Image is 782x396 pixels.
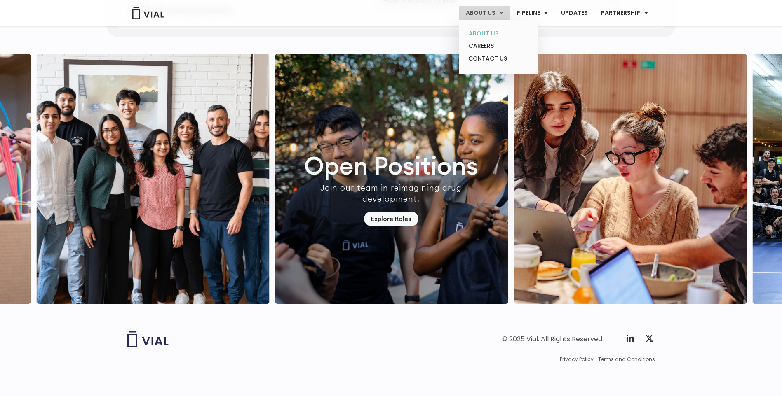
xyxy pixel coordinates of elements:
[132,7,164,19] img: Vial Logo
[594,6,655,20] a: PARTNERSHIPMenu Toggle
[462,52,534,65] a: CONTACT US
[462,40,534,52] a: CAREERS
[275,54,508,304] img: http://Group%20of%20people%20smiling%20wearing%20aprons
[459,6,510,20] a: ABOUT USMenu Toggle
[510,6,554,20] a: PIPELINEMenu Toggle
[37,54,270,304] img: http://Group%20of%20smiling%20people%20posing%20for%20a%20picture
[275,54,508,304] div: 1 / 7
[598,356,655,363] a: Terms and Conditions
[127,331,169,347] img: Vial logo wih "Vial" spelled out
[560,356,594,363] a: Privacy Policy
[37,54,270,304] div: 7 / 7
[554,6,594,20] a: UPDATES
[502,335,602,344] div: © 2025 Vial. All Rights Reserved
[364,212,418,226] a: Explore Roles
[514,54,747,304] div: 2 / 7
[462,27,534,40] a: ABOUT US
